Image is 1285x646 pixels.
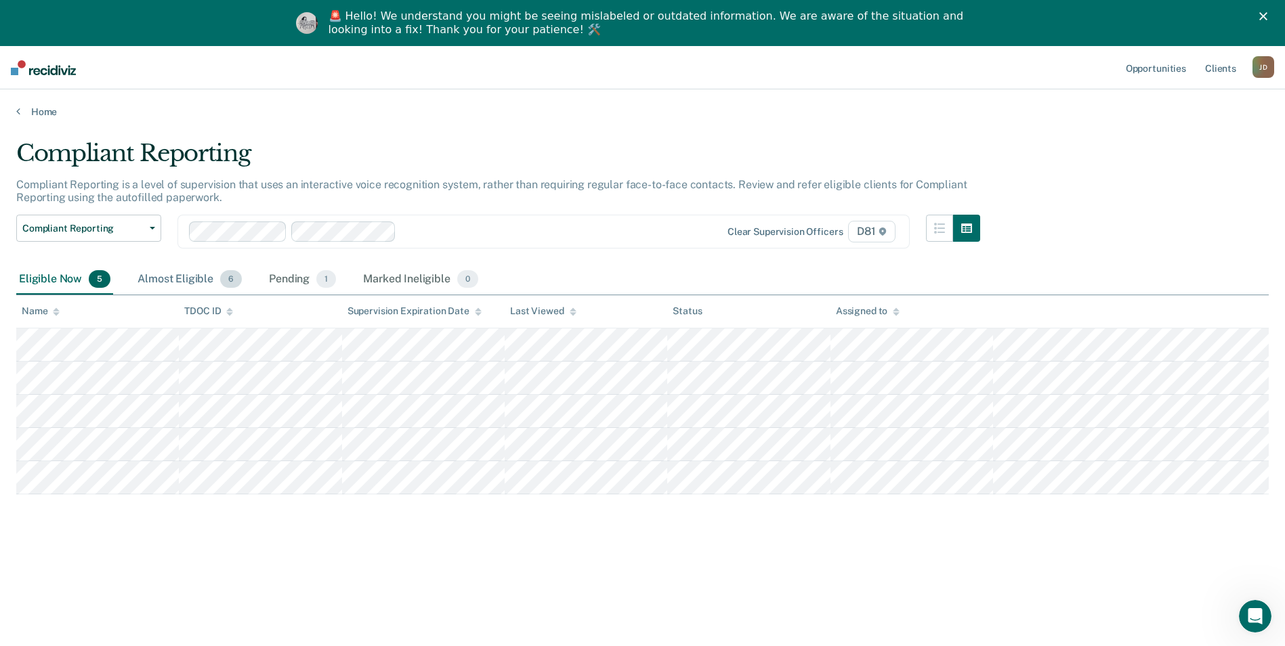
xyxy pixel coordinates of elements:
div: J D [1252,56,1274,78]
div: Supervision Expiration Date [347,305,482,317]
div: Assigned to [836,305,900,317]
div: Status [673,305,702,317]
div: Clear supervision officers [728,226,843,238]
span: 6 [220,270,242,288]
span: 1 [316,270,336,288]
button: Compliant Reporting [16,215,161,242]
span: 5 [89,270,110,288]
div: Last Viewed [510,305,576,317]
span: D81 [848,221,895,242]
div: TDOC ID [184,305,233,317]
div: Eligible Now5 [16,265,113,295]
div: Compliant Reporting [16,139,980,178]
div: Name [22,305,60,317]
span: 0 [457,270,478,288]
a: Opportunities [1123,46,1189,89]
img: Profile image for Kim [296,12,318,34]
iframe: Intercom live chat [1239,600,1271,632]
a: Clients [1202,46,1239,89]
a: Home [16,106,1269,118]
img: Recidiviz [11,60,76,75]
div: Pending1 [266,265,339,295]
div: Almost Eligible6 [135,265,245,295]
span: Compliant Reporting [22,223,144,234]
div: Close [1259,12,1273,20]
div: 🚨 Hello! We understand you might be seeing mislabeled or outdated information. We are aware of th... [329,9,968,37]
div: Marked Ineligible0 [360,265,481,295]
p: Compliant Reporting is a level of supervision that uses an interactive voice recognition system, ... [16,178,967,204]
button: JD [1252,56,1274,78]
